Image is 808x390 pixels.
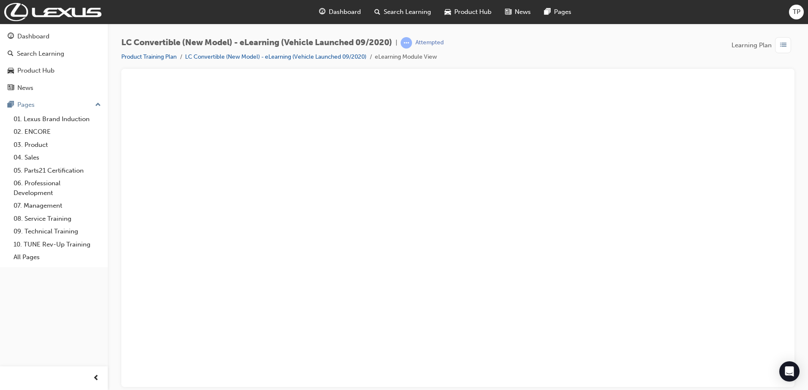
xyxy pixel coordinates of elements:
[10,212,104,225] a: 08. Service Training
[3,29,104,44] a: Dashboard
[375,52,437,62] li: eLearning Module View
[3,80,104,96] a: News
[8,84,14,92] span: news-icon
[185,53,366,60] a: LC Convertible (New Model) - eLearning (Vehicle Launched 09/2020)
[319,7,325,17] span: guage-icon
[779,361,800,382] div: Open Intercom Messenger
[121,53,177,60] a: Product Training Plan
[10,113,104,126] a: 01. Lexus Brand Induction
[8,67,14,75] span: car-icon
[438,3,498,21] a: car-iconProduct Hub
[10,225,104,238] a: 09. Technical Training
[4,3,101,21] img: Trak
[17,32,49,41] div: Dashboard
[3,97,104,113] button: Pages
[415,39,444,47] div: Attempted
[10,199,104,212] a: 07. Management
[544,7,551,17] span: pages-icon
[10,125,104,138] a: 02. ENCORE
[374,7,380,17] span: search-icon
[93,373,99,384] span: prev-icon
[780,40,786,51] span: list-icon
[17,66,55,76] div: Product Hub
[10,164,104,177] a: 05. Parts21 Certification
[538,3,578,21] a: pages-iconPages
[8,101,14,109] span: pages-icon
[17,83,33,93] div: News
[10,138,104,152] a: 03. Product
[732,41,772,50] span: Learning Plan
[384,7,431,17] span: Search Learning
[312,3,368,21] a: guage-iconDashboard
[789,5,804,19] button: TP
[8,50,14,58] span: search-icon
[396,38,397,48] span: |
[445,7,451,17] span: car-icon
[732,37,794,53] button: Learning Plan
[515,7,531,17] span: News
[554,7,571,17] span: Pages
[793,7,800,17] span: TP
[10,251,104,264] a: All Pages
[368,3,438,21] a: search-iconSearch Learning
[3,63,104,79] a: Product Hub
[3,46,104,62] a: Search Learning
[498,3,538,21] a: news-iconNews
[329,7,361,17] span: Dashboard
[10,238,104,251] a: 10. TUNE Rev-Up Training
[454,7,491,17] span: Product Hub
[505,7,511,17] span: news-icon
[401,37,412,49] span: learningRecordVerb_ATTEMPT-icon
[17,100,35,110] div: Pages
[10,177,104,199] a: 06. Professional Development
[95,100,101,111] span: up-icon
[17,49,64,59] div: Search Learning
[8,33,14,41] span: guage-icon
[10,151,104,164] a: 04. Sales
[3,27,104,97] button: DashboardSearch LearningProduct HubNews
[121,38,392,48] span: LC Convertible (New Model) - eLearning (Vehicle Launched 09/2020)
